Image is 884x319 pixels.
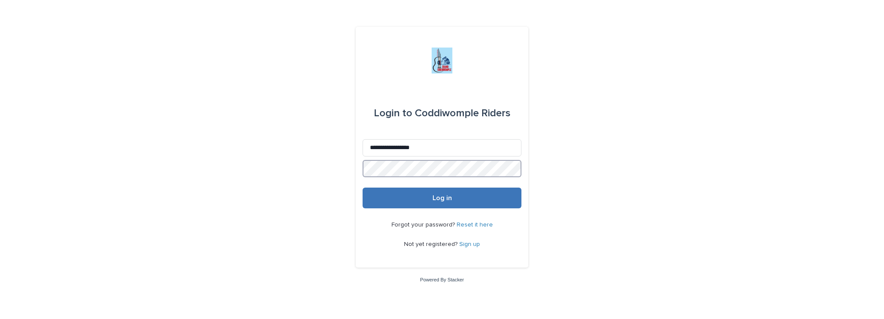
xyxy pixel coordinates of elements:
div: Coddiwomple Riders [374,101,511,125]
a: Sign up [459,241,480,247]
span: Not yet registered? [404,241,459,247]
span: Log in [433,195,452,201]
button: Log in [363,188,521,208]
span: Forgot your password? [391,222,457,228]
a: Reset it here [457,222,493,228]
span: Login to [374,108,412,118]
img: jxsLJbdS1eYBI7rVAS4p [432,48,452,73]
a: Powered By Stacker [420,277,464,282]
